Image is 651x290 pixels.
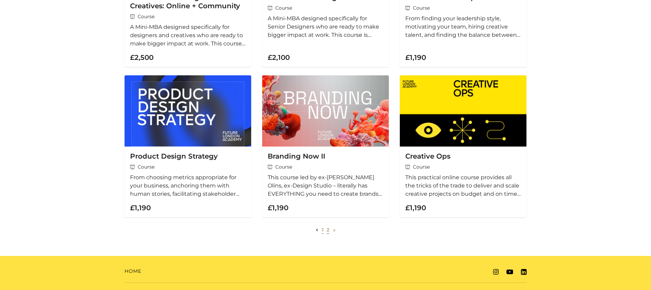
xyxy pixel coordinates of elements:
strong: £1,190 [405,53,426,62]
strong: £2,100 [268,53,290,62]
span: Course [268,4,383,12]
a: Branding Now II Course This course led by ex-[PERSON_NAME] Olins, ex-Design Studio – literally ha... [262,75,389,217]
nav: All Courses [125,226,526,234]
p: From choosing metrics appropriate for your business, anchoring them with human stories, facilitat... [130,173,246,198]
h3: Product Design Strategy [130,152,246,161]
span: Course [405,163,521,171]
p: From finding your leadership style, motivating your team, hiring creative talent, and finding the... [405,14,521,39]
span: Course [405,4,521,12]
p: A Mini-MBA designed specifically for Senior Designers who are ready to make bigger impact at work... [268,14,383,39]
strong: £1,190 [130,204,151,212]
span: Course [130,163,246,171]
strong: £1,190 [405,204,426,212]
p: A Mini-MBA designed specifically for designers and creatives who are ready to make bigger impact ... [130,23,246,48]
p: This course led by ex-[PERSON_NAME] Olins, ex-Design Studio – literally has EVERYTHING you need t... [268,173,383,198]
h3: Creative Ops [405,152,521,161]
strong: £2,500 [130,53,153,62]
strong: £1,190 [268,204,288,212]
a: Home [125,268,141,275]
p: This practical online course provides all the tricks of the trade to deliver and scale creative p... [405,173,521,198]
a: Creative Ops Course This practical online course provides all the tricks of the trade to deliver ... [400,75,526,217]
span: Course [268,163,383,171]
a: Product Design Strategy Course From choosing metrics appropriate for your business, anchoring the... [125,75,251,217]
a: Next page [332,227,337,233]
a: 2 [327,227,329,233]
h3: Branding Now II [268,152,383,161]
span: Course [130,13,246,20]
a: 1 [322,227,323,233]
